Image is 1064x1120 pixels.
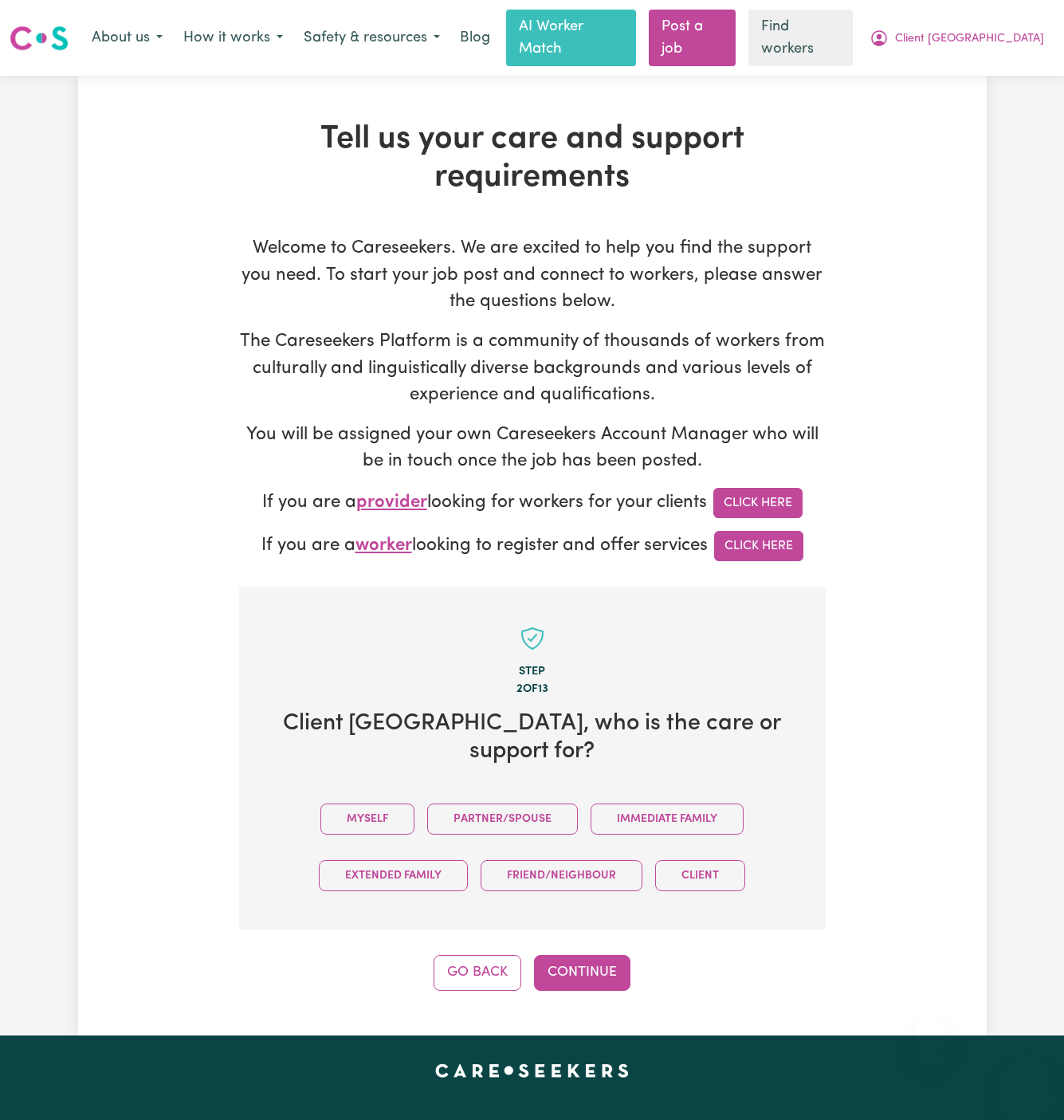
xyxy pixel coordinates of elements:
[239,328,826,409] p: The Careseekers Platform is a community of thousands of workers from culturally and linguisticall...
[239,235,826,316] p: Welcome to Careseekers. We are excited to help you find the support you need. To start your job p...
[655,860,745,891] button: Client
[1000,1056,1051,1107] iframe: Button to launch messaging window
[895,30,1044,48] span: Client [GEOGRAPHIC_DATA]
[481,860,642,891] button: Friend/Neighbour
[748,10,853,66] a: Find workers
[10,24,69,53] img: Careseekers logo
[435,1064,629,1077] a: Careseekers home page
[10,20,69,57] a: Careseekers logo
[293,22,450,55] button: Safety & resources
[534,955,630,990] button: Continue
[265,681,800,698] div: 2 of 13
[434,955,521,990] button: Go Back
[265,663,800,681] div: Step
[859,22,1054,55] button: My Account
[714,531,803,561] a: Click Here
[649,10,736,66] a: Post a job
[427,804,578,835] button: Partner/Spouse
[239,120,826,197] h1: Tell us your care and support requirements
[320,804,414,835] button: Myself
[239,422,826,475] p: You will be assigned your own Careseekers Account Manager who will be in touch once the job has b...
[81,22,173,55] button: About us
[450,21,500,56] a: Blog
[319,860,468,891] button: Extended Family
[173,22,293,55] button: How it works
[356,493,427,512] span: provider
[506,10,636,66] a: AI Worker Match
[591,804,744,835] button: Immediate Family
[355,536,412,555] span: worker
[915,1018,947,1050] iframe: Close message
[239,531,826,561] p: If you are a looking to register and offer services
[239,488,826,518] p: If you are a looking for workers for your clients
[265,710,800,765] h2: Client [GEOGRAPHIC_DATA] , who is the care or support for?
[713,488,803,518] a: Click Here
